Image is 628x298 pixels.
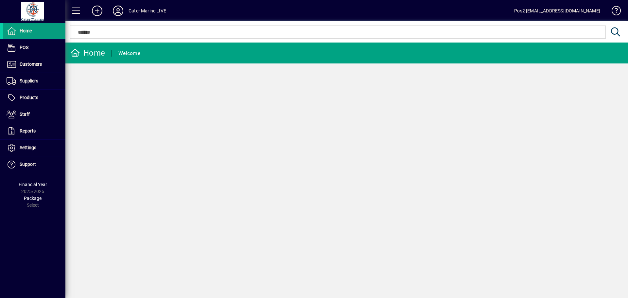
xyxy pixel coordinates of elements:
[20,61,42,67] span: Customers
[20,128,36,133] span: Reports
[3,73,65,89] a: Suppliers
[3,106,65,123] a: Staff
[3,156,65,173] a: Support
[607,1,620,23] a: Knowledge Base
[20,112,30,117] span: Staff
[20,145,36,150] span: Settings
[118,48,140,59] div: Welcome
[20,78,38,83] span: Suppliers
[20,162,36,167] span: Support
[108,5,129,17] button: Profile
[3,40,65,56] a: POS
[70,48,105,58] div: Home
[129,6,166,16] div: Cater Marine LIVE
[19,182,47,187] span: Financial Year
[3,56,65,73] a: Customers
[20,95,38,100] span: Products
[3,90,65,106] a: Products
[87,5,108,17] button: Add
[24,196,42,201] span: Package
[3,123,65,139] a: Reports
[514,6,600,16] div: Pos2 [EMAIL_ADDRESS][DOMAIN_NAME]
[3,140,65,156] a: Settings
[20,28,32,33] span: Home
[20,45,28,50] span: POS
